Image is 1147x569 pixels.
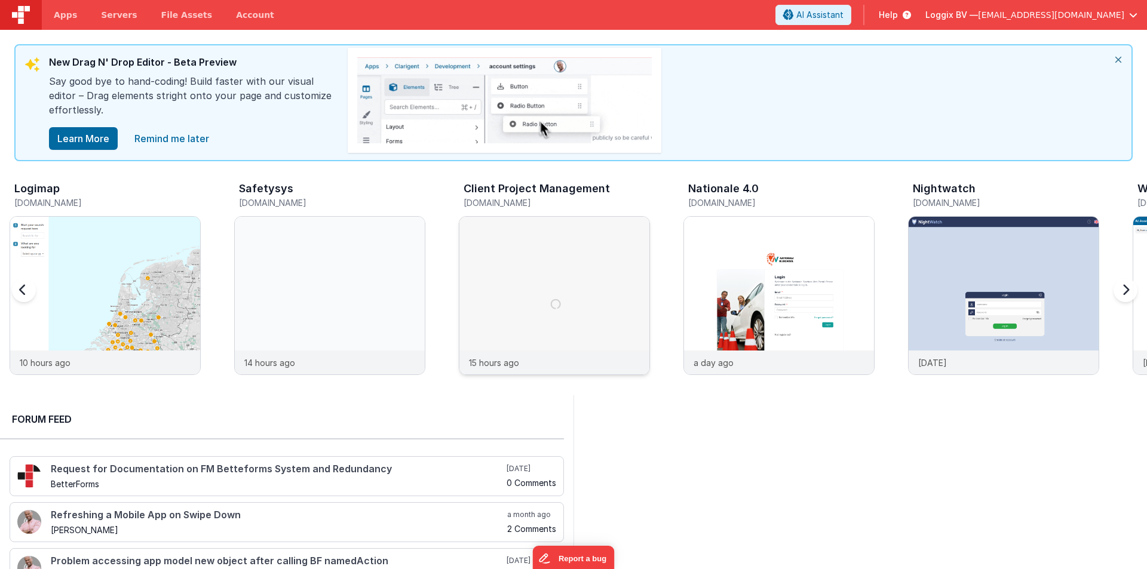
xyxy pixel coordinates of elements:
h2: Forum Feed [12,412,552,426]
p: 14 hours ago [244,356,295,369]
button: Learn More [49,127,118,150]
div: New Drag N' Drop Editor - Beta Preview [49,55,336,74]
h5: [DATE] [507,556,556,565]
span: [EMAIL_ADDRESS][DOMAIN_NAME] [978,9,1124,21]
h5: 0 Comments [507,478,556,487]
a: close [127,127,216,150]
p: 15 hours ago [469,356,519,369]
a: Request for Documentation on FM Betteforms System and Redundancy BetterForms [DATE] 0 Comments [10,456,564,496]
h4: Refreshing a Mobile App on Swipe Down [51,510,505,521]
h5: [DOMAIN_NAME] [14,198,201,207]
h5: [PERSON_NAME] [51,525,505,534]
h5: [DATE] [507,464,556,473]
p: a day ago [694,356,734,369]
button: Loggix BV — [EMAIL_ADDRESS][DOMAIN_NAME] [925,9,1137,21]
span: Apps [54,9,77,21]
h3: Nationale 4.0 [688,183,759,195]
span: File Assets [161,9,213,21]
h5: [DOMAIN_NAME] [913,198,1099,207]
span: Loggix BV — [925,9,978,21]
h3: Nightwatch [913,183,976,195]
h5: a month ago [507,510,556,519]
h5: [DOMAIN_NAME] [688,198,875,207]
h3: Safetysys [239,183,293,195]
h4: Request for Documentation on FM Betteforms System and Redundancy [51,464,504,475]
h3: Logimap [14,183,60,195]
a: Refreshing a Mobile App on Swipe Down [PERSON_NAME] a month ago 2 Comments [10,502,564,542]
div: Say good bye to hand-coding! Build faster with our visual editor – Drag elements stright onto you... [49,74,336,127]
img: 411_2.png [17,510,41,534]
h4: Problem accessing app model new object after calling BF namedAction [51,556,504,567]
h5: BetterForms [51,479,504,488]
h3: Client Project Management [464,183,610,195]
i: close [1105,45,1131,74]
img: 295_2.png [17,464,41,488]
button: AI Assistant [775,5,851,25]
span: Servers [101,9,137,21]
p: [DATE] [918,356,947,369]
span: AI Assistant [796,9,844,21]
h5: 2 Comments [507,524,556,533]
h5: [DOMAIN_NAME] [239,198,425,207]
span: Help [879,9,898,21]
h5: [DOMAIN_NAME] [464,198,650,207]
